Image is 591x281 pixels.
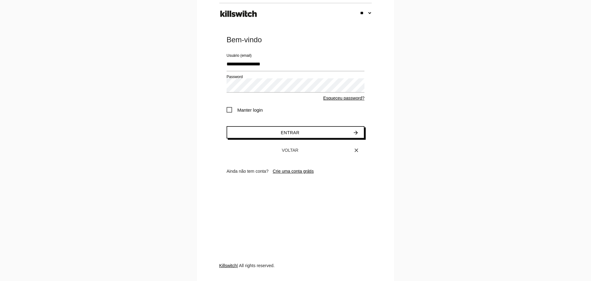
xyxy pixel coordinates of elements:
[273,169,314,174] a: Crie uma conta grátis
[281,130,300,135] span: Entrar
[323,96,364,101] a: Esqueceu password?
[219,8,258,19] img: ks-logo-black-footer.png
[227,169,268,174] span: Ainda não tem conta?
[227,126,364,138] button: Entrararrow_forward
[219,262,372,281] div: | All rights reserved.
[353,145,360,156] i: close
[227,35,364,45] div: Bem-vindo
[227,53,251,58] label: Usuário (email)
[282,148,299,153] span: Voltar
[227,106,263,114] span: Manter login
[219,263,237,268] a: Killswitch
[353,127,359,138] i: arrow_forward
[227,74,243,80] label: Password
